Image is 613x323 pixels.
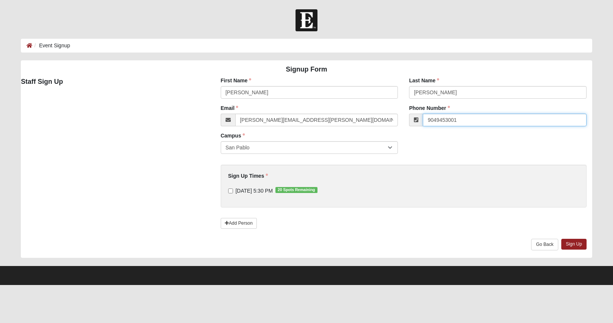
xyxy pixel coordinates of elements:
input: [DATE] 5:30 PM20 Spots Remaining [228,189,233,193]
li: Event Signup [32,42,70,50]
label: Campus [221,132,245,139]
span: [DATE] 5:30 PM [236,188,273,194]
label: First Name [221,77,251,84]
h4: Signup Form [21,66,592,74]
strong: Staff Sign Up [21,78,63,85]
a: Add Person [221,218,257,229]
label: Email [221,104,238,112]
img: Church of Eleven22 Logo [296,9,317,31]
a: Sign Up [561,239,587,250]
label: Sign Up Times [228,172,268,180]
label: Phone Number [409,104,450,112]
label: Last Name [409,77,439,84]
a: Go Back [531,239,558,250]
span: 20 Spots Remaining [275,187,317,193]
